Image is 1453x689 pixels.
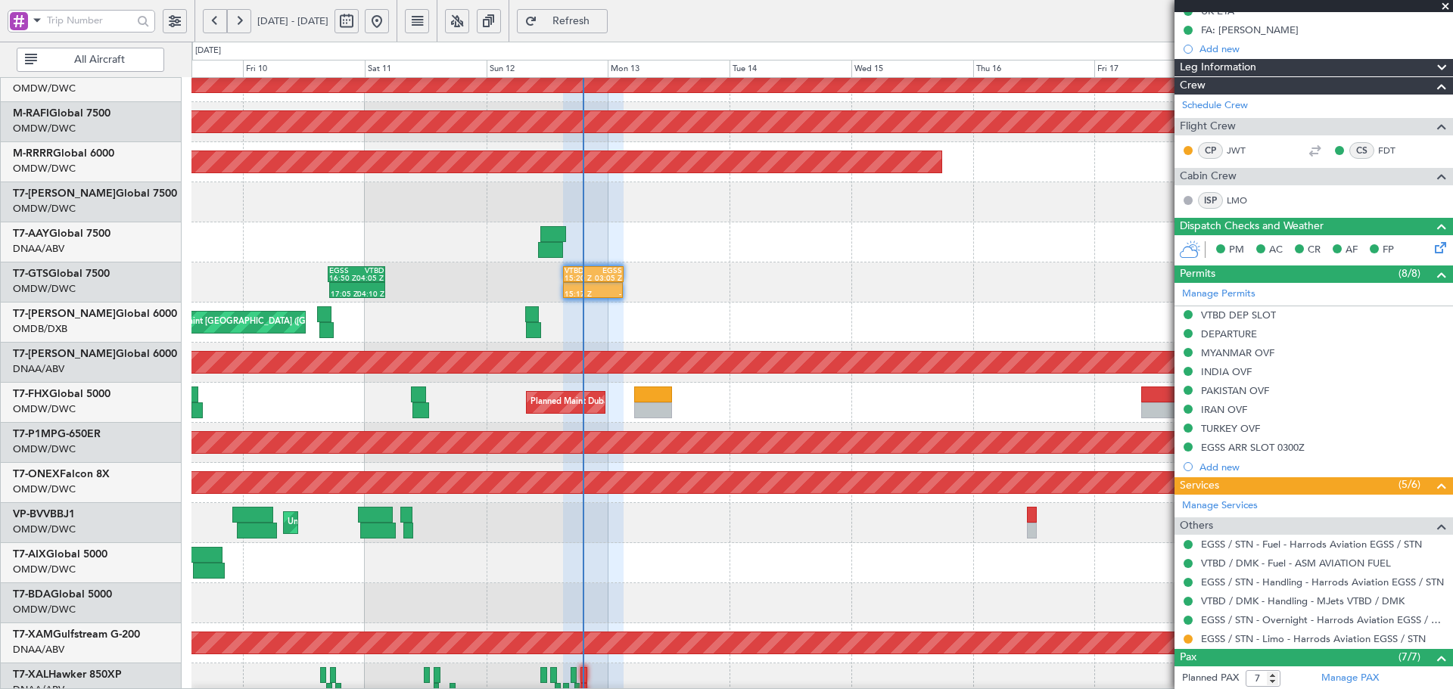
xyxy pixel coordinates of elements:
[13,349,116,359] span: T7-[PERSON_NAME]
[40,54,159,65] span: All Aircraft
[540,16,602,26] span: Refresh
[1201,309,1276,321] div: VTBD DEP SLOT
[13,148,53,159] span: M-RRRR
[1201,403,1247,416] div: IRAN OVF
[1399,476,1420,492] span: (5/6)
[1180,265,1215,283] span: Permits
[13,402,76,416] a: OMDW/DWC
[565,267,593,275] div: VTBD
[1180,59,1256,76] span: Leg Information
[13,242,64,256] a: DNAA/ABV
[1182,671,1239,686] label: Planned PAX
[593,275,622,282] div: 03:05 Z
[13,469,60,480] span: T7-ONEX
[1201,384,1269,397] div: PAKISTAN OVF
[13,389,49,399] span: T7-FHX
[13,188,177,199] a: T7-[PERSON_NAME]Global 7500
[365,60,487,78] div: Sat 11
[13,389,110,399] a: T7-FHXGlobal 5000
[329,275,356,282] div: 16:50 Z
[1201,327,1257,340] div: DEPARTURE
[1201,613,1445,626] a: EGSS / STN - Overnight - Harrods Aviation EGSS / STN
[13,228,110,239] a: T7-AAYGlobal 7500
[13,322,67,336] a: OMDB/DXB
[1399,649,1420,665] span: (7/7)
[1198,192,1223,209] div: ISP
[1201,422,1260,435] div: TURKEY OVF
[13,509,75,520] a: VP-BVVBBJ1
[47,9,132,32] input: Trip Number
[1229,243,1244,258] span: PM
[1383,243,1394,258] span: FP
[13,509,50,520] span: VP-BVV
[13,549,46,560] span: T7-AIX
[331,290,357,298] div: 17:05 Z
[1182,287,1255,302] a: Manage Permits
[13,82,76,95] a: OMDW/DWC
[1227,144,1261,157] a: JWT
[13,549,107,560] a: T7-AIXGlobal 5000
[1199,461,1445,473] div: Add new
[13,309,116,319] span: T7-[PERSON_NAME]
[517,9,608,33] button: Refresh
[1201,632,1426,645] a: EGSS / STN - Limo - Harrods Aviation EGSS / STN
[13,268,48,279] span: T7-GTS
[13,603,76,616] a: OMDW/DWC
[1201,346,1274,359] div: MYANMAR OVF
[356,275,384,282] div: 04:05 Z
[1180,218,1324,235] span: Dispatch Checks and Weather
[1180,77,1206,95] span: Crew
[13,669,122,680] a: T7-XALHawker 850XP
[13,309,177,319] a: T7-[PERSON_NAME]Global 6000
[13,148,114,159] a: M-RRRRGlobal 6000
[1180,517,1213,535] span: Others
[608,60,730,78] div: Mon 13
[13,122,76,135] a: OMDW/DWC
[13,162,76,175] a: OMDW/DWC
[565,275,593,282] div: 15:20 Z
[13,563,76,576] a: OMDW/DWC
[1269,243,1283,258] span: AC
[1201,557,1391,570] a: VTBD / DMK - Fuel - ASM AVIATION FUEL
[973,60,1095,78] div: Thu 16
[13,349,177,359] a: T7-[PERSON_NAME]Global 6000
[851,60,973,78] div: Wed 15
[243,60,365,78] div: Fri 10
[148,311,400,334] div: Planned Maint [GEOGRAPHIC_DATA] ([GEOGRAPHIC_DATA] Intl)
[1182,498,1258,514] a: Manage Services
[13,469,110,480] a: T7-ONEXFalcon 8X
[17,48,164,72] button: All Aircraft
[1094,60,1216,78] div: Fri 17
[257,14,328,28] span: [DATE] - [DATE]
[1201,576,1444,588] a: EGSS / STN - Handling - Harrods Aviation EGSS / STN
[1199,42,1445,55] div: Add new
[13,429,58,439] span: T7-P1MP
[1201,441,1305,454] div: EGSS ARR SLOT 0300Z
[1321,671,1379,686] a: Manage PAX
[13,362,64,376] a: DNAA/ABV
[13,629,140,640] a: T7-XAMGulfstream G-200
[1198,142,1223,159] div: CP
[13,589,51,600] span: T7-BDA
[1378,144,1412,157] a: FDT
[13,228,49,239] span: T7-AAY
[593,290,622,298] div: -
[1182,98,1248,113] a: Schedule Crew
[1349,142,1374,159] div: CS
[13,268,110,279] a: T7-GTSGlobal 7500
[1180,118,1236,135] span: Flight Crew
[13,429,101,439] a: T7-P1MPG-650ER
[288,511,512,534] div: Unplanned Maint [GEOGRAPHIC_DATA] (Al Maktoum Intl)
[1227,194,1261,207] a: LMO
[1180,649,1196,666] span: Pax
[1201,23,1299,36] div: FA: [PERSON_NAME]
[730,60,851,78] div: Tue 14
[1346,243,1358,258] span: AF
[356,267,384,275] div: VTBD
[357,290,384,298] div: 04:10 Z
[1180,168,1237,185] span: Cabin Crew
[13,589,112,600] a: T7-BDAGlobal 5000
[13,442,76,456] a: OMDW/DWC
[1180,477,1219,495] span: Services
[593,267,622,275] div: EGSS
